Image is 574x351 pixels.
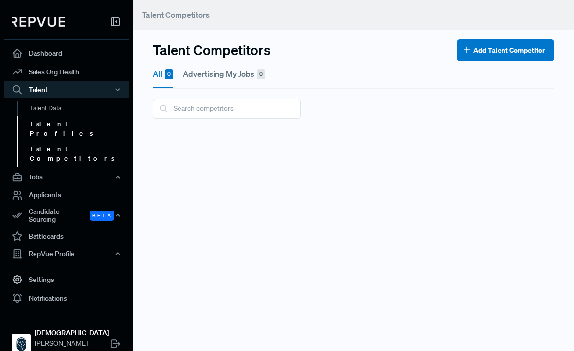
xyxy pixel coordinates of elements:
strong: [DEMOGRAPHIC_DATA] [35,328,110,338]
div: Candidate Sourcing [4,205,129,227]
span: 0 [165,69,173,79]
a: Battlecards [4,227,129,246]
span: Talent Competitors [142,10,210,20]
button: RepVue Profile [4,246,129,262]
a: Talent Competitors [17,141,143,167]
button: Advertising My Jobs [183,61,265,87]
button: All [153,61,173,88]
button: Add Talent Competitor [457,39,554,61]
a: Sales Org Health [4,63,129,81]
span: 0 [257,69,265,79]
button: Candidate Sourcing Beta [4,205,129,227]
span: Beta [90,211,114,221]
a: Talent Data [17,101,143,116]
a: Notifications [4,289,129,308]
button: Talent [4,81,129,98]
a: Talent Profiles [17,116,143,141]
button: Jobs [4,169,129,186]
a: Settings [4,270,129,289]
input: Search competitors [153,99,301,119]
h3: Talent Competitors [153,42,271,58]
a: Applicants [4,186,129,205]
img: RepVue [12,17,65,27]
a: Dashboard [4,44,129,63]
